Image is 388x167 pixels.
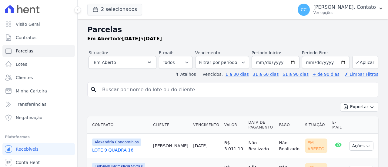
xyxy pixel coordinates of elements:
span: Parcelas [16,48,33,54]
input: Buscar por nome do lote ou do cliente [99,84,376,96]
a: 61 a 90 dias [283,72,309,77]
label: ↯ Atalhos [175,72,196,77]
span: CC [301,8,307,12]
button: CC [PERSON_NAME]. Contato Ver opções [293,1,388,18]
td: R$ 3.011,10 [222,134,246,158]
span: Em Aberto [94,59,116,66]
a: + de 90 dias [313,72,339,77]
span: Contratos [16,35,36,41]
td: Não Realizado [246,134,277,158]
span: Minha Carteira [16,88,47,94]
span: Clientes [16,75,33,81]
strong: [DATE] [143,36,162,42]
th: Vencimento [191,116,222,134]
span: Visão Geral [16,21,40,27]
th: Data de Pagamento [246,116,277,134]
a: 31 a 60 dias [253,72,279,77]
td: [PERSON_NAME] [151,134,191,158]
a: Recebíveis [2,143,75,155]
a: Transferências [2,98,75,110]
div: Plataformas [5,133,72,141]
a: Contratos [2,32,75,44]
span: Recebíveis [16,146,38,152]
a: Minha Carteira [2,85,75,97]
strong: Em Aberto [87,36,116,42]
label: Vencidos: [200,72,223,77]
label: Situação: [89,50,108,55]
label: Período Inicío: [252,50,281,55]
th: Contrato [87,116,151,134]
label: E-mail: [159,50,174,55]
th: Valor [222,116,246,134]
a: 1 a 30 dias [226,72,249,77]
td: Não Realizado [277,134,303,158]
p: Ver opções [313,10,376,15]
span: Negativação [16,115,42,121]
label: Vencimento: [195,50,222,55]
a: [DATE] [193,143,207,148]
a: Lotes [2,58,75,70]
th: Situação [303,116,330,134]
a: Negativação [2,112,75,124]
th: Pago [277,116,303,134]
label: Período Fim: [302,50,350,56]
a: ✗ Limpar Filtros [342,72,378,77]
i: search [90,86,97,93]
a: Visão Geral [2,18,75,30]
button: Em Aberto [89,56,156,69]
th: Cliente [151,116,191,134]
strong: [DATE] [122,36,140,42]
span: Transferências [16,101,46,107]
button: Aplicar [352,56,378,69]
div: Em Aberto [305,139,327,153]
a: LOTE 9 QUADRA 16 [92,147,148,153]
h2: Parcelas [87,24,378,35]
p: [PERSON_NAME]. Contato [313,4,376,10]
button: Ações [349,141,373,151]
a: Parcelas [2,45,75,57]
th: E-mail [330,116,347,134]
button: Exportar [340,102,378,112]
a: Clientes [2,72,75,84]
p: de a [87,35,162,42]
button: 2 selecionados [87,4,142,15]
span: Lotes [16,61,27,67]
span: Conta Hent [16,159,40,165]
